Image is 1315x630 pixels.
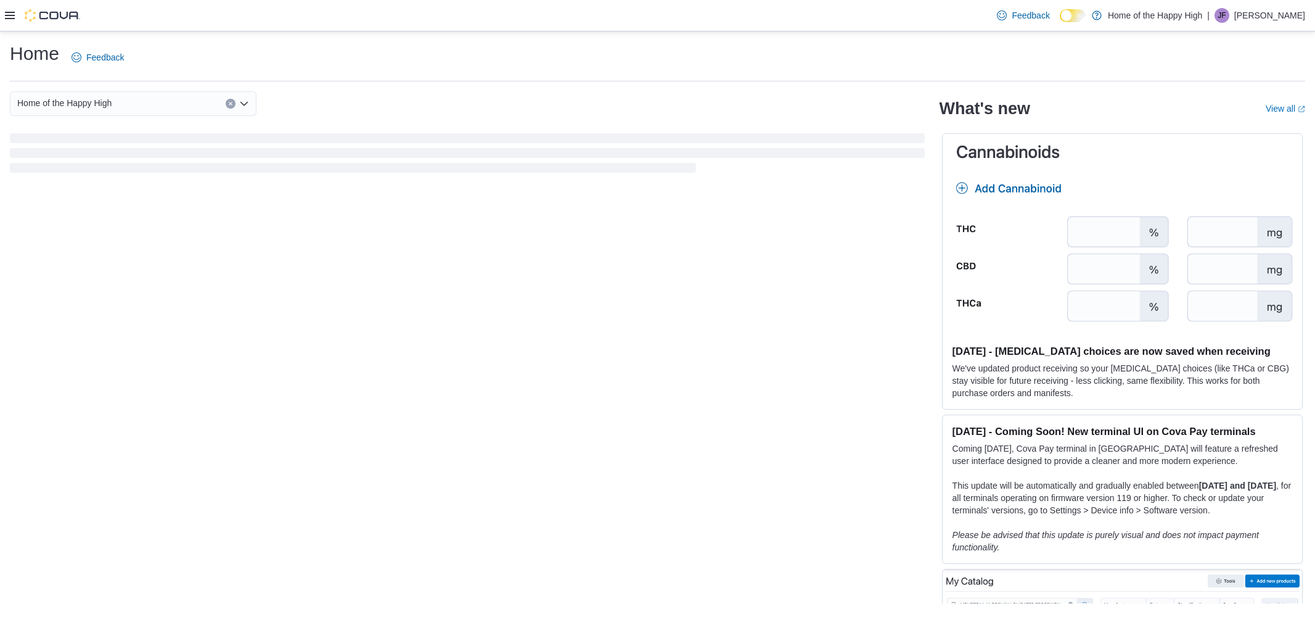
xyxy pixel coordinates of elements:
[940,99,1030,118] h2: What's new
[1199,481,1276,491] strong: [DATE] and [DATE]
[952,530,1259,552] em: Please be advised that this update is purely visual and does not impact payment functionality.
[1298,106,1305,113] svg: External link
[992,3,1054,28] a: Feedback
[67,45,129,70] a: Feedback
[1060,22,1060,23] span: Dark Mode
[952,442,1292,467] p: Coming [DATE], Cova Pay terminal in [GEOGRAPHIC_DATA] will feature a refreshed user interface des...
[1234,8,1305,23] p: [PERSON_NAME]
[226,99,236,109] button: Clear input
[1012,9,1049,22] span: Feedback
[86,51,124,64] span: Feedback
[1266,104,1305,114] a: View allExternal link
[952,362,1292,399] p: We've updated product receiving so your [MEDICAL_DATA] choices (like THCa or CBG) stay visible fo...
[952,479,1292,516] p: This update will be automatically and gradually enabled between , for all terminals operating on ...
[239,99,249,109] button: Open list of options
[17,96,112,110] span: Home of the Happy High
[1108,8,1202,23] p: Home of the Happy High
[952,425,1292,437] h3: [DATE] - Coming Soon! New terminal UI on Cova Pay terminals
[1207,8,1210,23] p: |
[10,136,925,175] span: Loading
[952,345,1292,357] h3: [DATE] - [MEDICAL_DATA] choices are now saved when receiving
[1218,8,1226,23] span: JF
[1060,9,1086,22] input: Dark Mode
[1215,8,1229,23] div: Joshua Fadero
[25,9,80,22] img: Cova
[10,41,59,66] h1: Home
